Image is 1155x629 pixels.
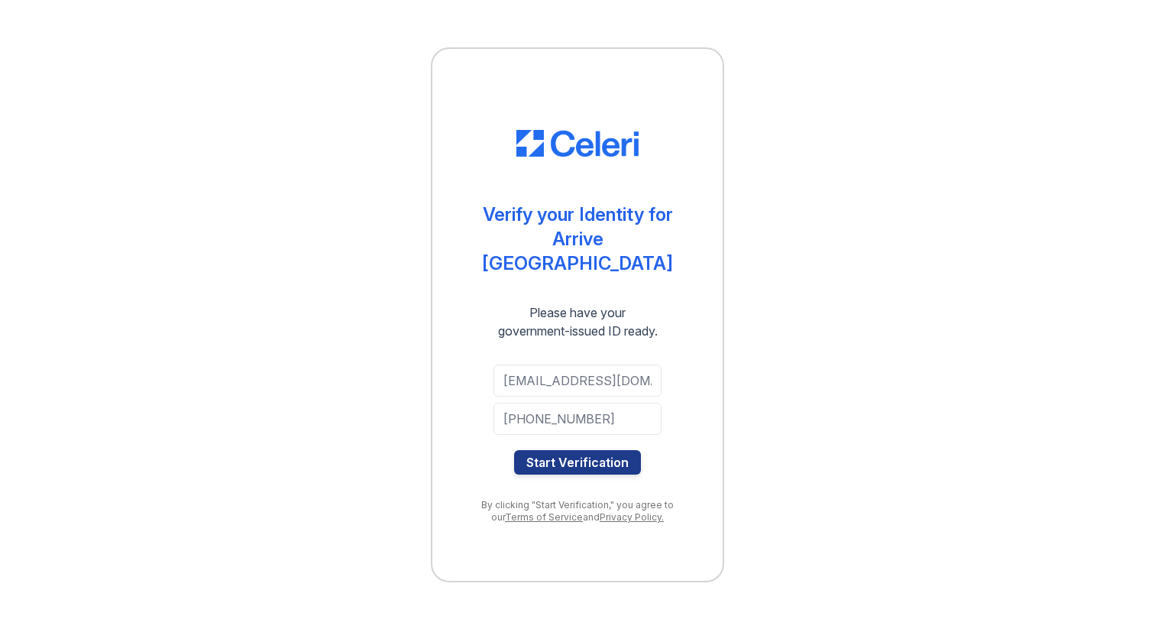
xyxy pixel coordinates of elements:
a: Privacy Policy. [600,511,664,523]
input: Phone [493,403,662,435]
a: Terms of Service [505,511,583,523]
img: CE_Logo_Blue-a8612792a0a2168367f1c8372b55b34899dd931a85d93a1a3d3e32e68fde9ad4.png [516,130,639,157]
button: Start Verification [514,450,641,475]
input: Email [493,365,662,397]
div: By clicking "Start Verification," you agree to our and [463,499,692,524]
div: Verify your Identity for Arrive [GEOGRAPHIC_DATA] [463,203,692,276]
div: Please have your government-issued ID ready. [471,303,685,340]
